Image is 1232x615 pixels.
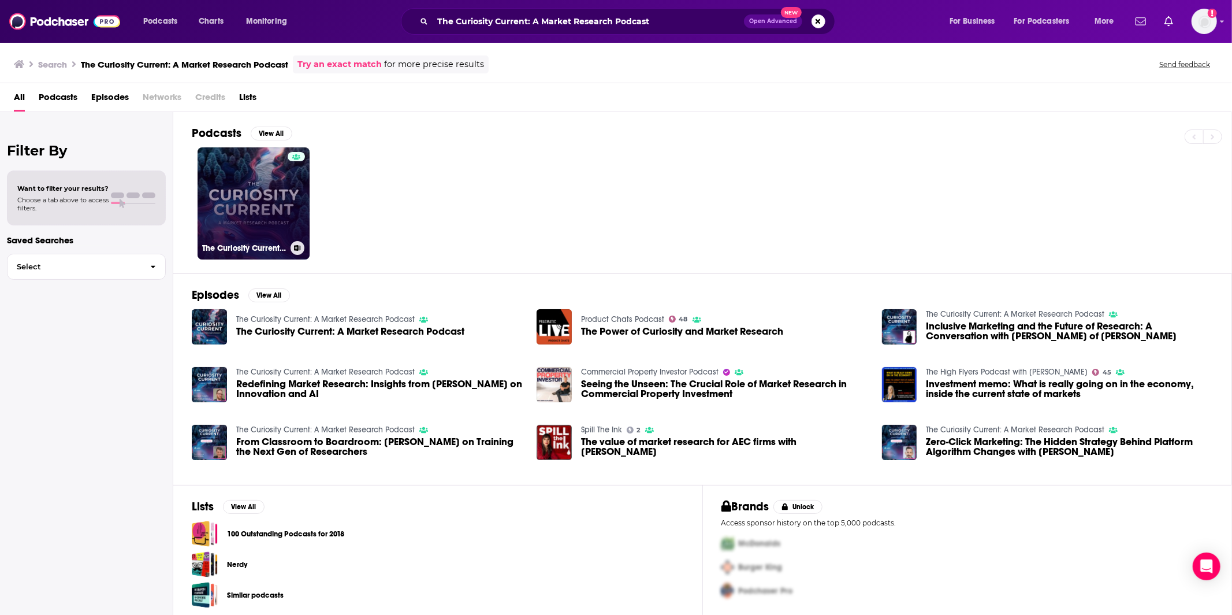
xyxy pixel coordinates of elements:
[236,367,415,377] a: The Curiosity Current: A Market Research Podcast
[926,367,1088,377] a: The High Flyers Podcast with Vidit Agarwal
[1007,12,1086,31] button: open menu
[192,126,241,140] h2: Podcasts
[14,88,25,112] a: All
[236,314,415,324] a: The Curiosity Current: A Market Research Podcast
[227,528,344,540] a: 100 Outstanding Podcasts for 2018
[581,379,868,399] a: Seeing the Unseen: The Crucial Role of Market Research in Commercial Property Investment
[1095,13,1114,29] span: More
[236,327,464,336] a: The Curiosity Current: A Market Research Podcast
[192,425,227,460] img: From Classroom to Boardroom: Don DeVeaux on Training the Next Gen of Researchers
[412,8,846,35] div: Search podcasts, credits, & more...
[669,316,688,323] a: 48
[7,142,166,159] h2: Filter By
[1160,12,1178,31] a: Show notifications dropdown
[192,521,218,547] a: 100 Outstanding Podcasts for 2018
[926,321,1213,341] a: Inclusive Marketing and the Future of Research: A Conversation with Tina Tonielli of Haleon
[9,10,120,32] img: Podchaser - Follow, Share and Rate Podcasts
[1192,9,1217,34] span: Logged in as TeemsPR
[17,196,109,212] span: Choose a tab above to access filters.
[238,12,302,31] button: open menu
[1092,369,1111,376] a: 45
[248,288,290,302] button: View All
[135,12,192,31] button: open menu
[941,12,1010,31] button: open menu
[882,309,917,344] a: Inclusive Marketing and the Future of Research: A Conversation with Tina Tonielli of Haleon
[192,367,227,402] img: Redefining Market Research: Insights from Leonard Murphy on Innovation and AI
[81,59,288,70] h3: The Curiosity Current: A Market Research Podcast
[199,13,224,29] span: Charts
[192,288,290,302] a: EpisodesView All
[7,235,166,246] p: Saved Searches
[384,58,484,71] span: for more precise results
[581,425,622,435] a: Spill The Ink
[950,13,995,29] span: For Business
[926,425,1104,435] a: The Curiosity Current: A Market Research Podcast
[251,127,292,140] button: View All
[223,500,265,514] button: View All
[1014,13,1070,29] span: For Podcasters
[781,7,802,18] span: New
[1208,9,1217,18] svg: Add a profile image
[717,532,739,555] img: First Pro Logo
[1156,60,1214,69] button: Send feedback
[581,437,868,457] span: The value of market research for AEC firms with [PERSON_NAME]
[7,254,166,280] button: Select
[236,379,523,399] span: Redefining Market Research: Insights from [PERSON_NAME] on Innovation and AI
[739,539,781,549] span: McDonalds
[773,500,822,514] button: Unlock
[1193,553,1220,580] div: Open Intercom Messenger
[1192,9,1217,34] button: Show profile menu
[143,13,177,29] span: Podcasts
[739,562,783,572] span: Burger King
[1103,370,1111,375] span: 45
[39,88,77,112] a: Podcasts
[192,309,227,344] img: The Curiosity Current: A Market Research Podcast
[679,317,688,322] span: 48
[926,379,1213,399] a: Investment memo: What is really going on in the economy, inside the current state of markets
[91,88,129,112] a: Episodes
[236,425,415,435] a: The Curiosity Current: A Market Research Podcast
[8,263,141,271] span: Select
[192,582,218,608] a: Similar podcasts
[581,367,719,377] a: Commercial Property Investor Podcast
[717,579,739,603] img: Third Pro Logo
[195,88,225,112] span: Credits
[236,379,523,399] a: Redefining Market Research: Insights from Leonard Murphy on Innovation and AI
[236,437,523,457] a: From Classroom to Boardroom: Don DeVeaux on Training the Next Gen of Researchers
[198,147,310,260] a: The Curiosity Current: A Market Research Podcast
[246,13,287,29] span: Monitoring
[297,58,382,71] a: Try an exact match
[17,184,109,192] span: Want to filter your results?
[882,367,917,402] img: Investment memo: What is really going on in the economy, inside the current state of markets
[38,59,67,70] h3: Search
[537,367,572,402] img: Seeing the Unseen: The Crucial Role of Market Research in Commercial Property Investment
[537,425,572,460] img: The value of market research for AEC firms with Sarah Kinard
[192,499,265,514] a: ListsView All
[537,309,572,344] img: The Power of Curiosity and Market Research
[239,88,256,112] a: Lists
[143,88,181,112] span: Networks
[882,425,917,460] img: Zero-Click Marketing: The Hidden Strategy Behind Platform Algorithm Changes with Rand Fishkin
[926,321,1213,341] span: Inclusive Marketing and the Future of Research: A Conversation with [PERSON_NAME] of [PERSON_NAME]
[1086,12,1129,31] button: open menu
[192,551,218,577] a: Nerdy
[749,18,797,24] span: Open Advanced
[581,327,783,336] a: The Power of Curiosity and Market Research
[926,437,1213,457] a: Zero-Click Marketing: The Hidden Strategy Behind Platform Algorithm Changes with Rand Fishkin
[191,12,230,31] a: Charts
[717,555,739,579] img: Second Pro Logo
[627,427,641,434] a: 2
